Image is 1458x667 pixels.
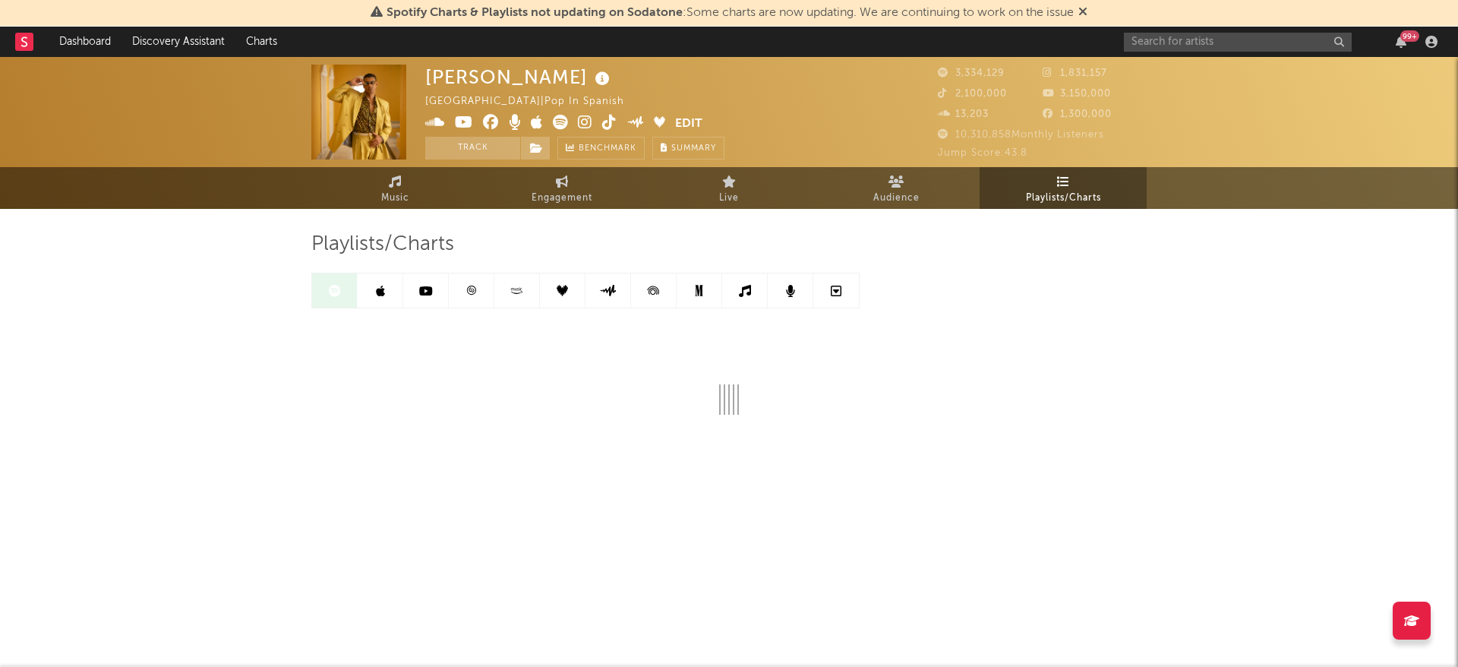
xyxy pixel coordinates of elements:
[938,130,1104,140] span: 10,310,858 Monthly Listeners
[938,109,989,119] span: 13,203
[873,189,920,207] span: Audience
[381,189,409,207] span: Music
[387,7,1074,19] span: : Some charts are now updating. We are continuing to work on the issue
[478,167,645,209] a: Engagement
[425,65,614,90] div: [PERSON_NAME]
[671,144,716,153] span: Summary
[675,115,702,134] button: Edit
[1026,189,1101,207] span: Playlists/Charts
[813,167,980,209] a: Audience
[579,140,636,158] span: Benchmark
[425,93,642,111] div: [GEOGRAPHIC_DATA] | Pop in Spanish
[1400,30,1419,42] div: 99 +
[311,167,478,209] a: Music
[1396,36,1406,48] button: 99+
[1124,33,1352,52] input: Search for artists
[980,167,1147,209] a: Playlists/Charts
[532,189,592,207] span: Engagement
[938,148,1027,158] span: Jump Score: 43.8
[235,27,288,57] a: Charts
[1043,68,1107,78] span: 1,831,157
[938,68,1005,78] span: 3,334,129
[121,27,235,57] a: Discovery Assistant
[652,137,724,160] button: Summary
[49,27,121,57] a: Dashboard
[557,137,645,160] a: Benchmark
[1078,7,1087,19] span: Dismiss
[387,7,683,19] span: Spotify Charts & Playlists not updating on Sodatone
[719,189,739,207] span: Live
[1043,89,1111,99] span: 3,150,000
[311,236,454,254] span: Playlists/Charts
[1043,109,1112,119] span: 1,300,000
[645,167,813,209] a: Live
[938,89,1007,99] span: 2,100,000
[425,137,520,160] button: Track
